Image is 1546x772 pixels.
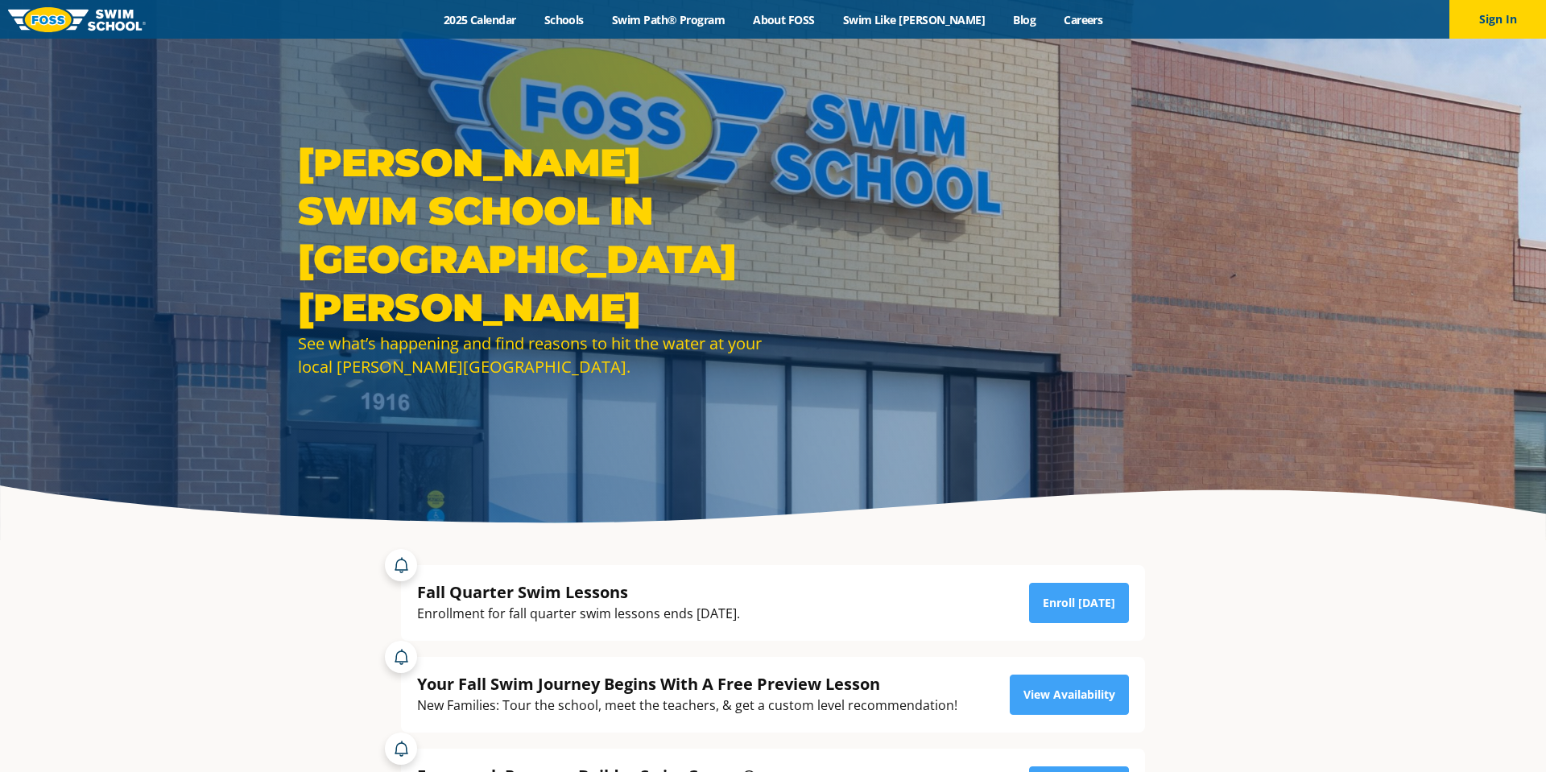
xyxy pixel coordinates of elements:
[417,695,957,716] div: New Families: Tour the school, meet the teachers, & get a custom level recommendation!
[417,581,740,603] div: Fall Quarter Swim Lessons
[829,12,999,27] a: Swim Like [PERSON_NAME]
[429,12,530,27] a: 2025 Calendar
[530,12,597,27] a: Schools
[1010,675,1129,715] a: View Availability
[8,7,146,32] img: FOSS Swim School Logo
[298,138,765,332] h1: [PERSON_NAME] Swim School in [GEOGRAPHIC_DATA][PERSON_NAME]
[999,12,1050,27] a: Blog
[417,603,740,625] div: Enrollment for fall quarter swim lessons ends [DATE].
[1050,12,1117,27] a: Careers
[1029,583,1129,623] a: Enroll [DATE]
[597,12,738,27] a: Swim Path® Program
[298,332,765,378] div: See what’s happening and find reasons to hit the water at your local [PERSON_NAME][GEOGRAPHIC_DATA].
[739,12,829,27] a: About FOSS
[417,673,957,695] div: Your Fall Swim Journey Begins With A Free Preview Lesson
